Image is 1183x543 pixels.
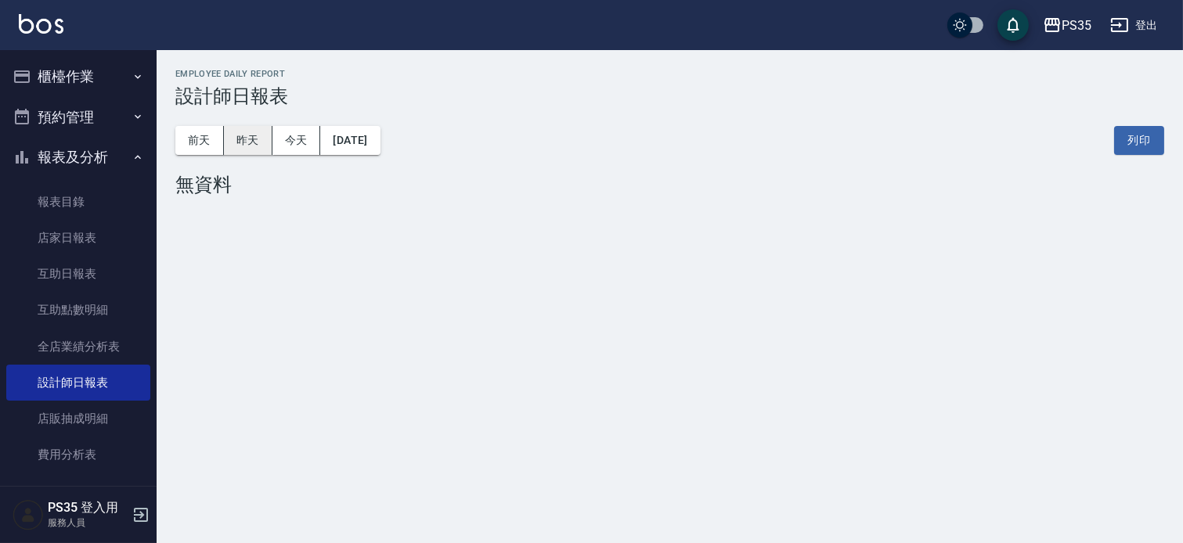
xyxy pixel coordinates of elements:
[6,97,150,138] button: 預約管理
[6,184,150,220] a: 報表目錄
[1104,11,1164,40] button: 登出
[175,85,1164,107] h3: 設計師日報表
[6,480,150,520] button: 客戶管理
[13,499,44,530] img: Person
[175,126,224,155] button: 前天
[320,126,380,155] button: [DATE]
[6,401,150,437] a: 店販抽成明細
[6,220,150,256] a: 店家日報表
[6,365,150,401] a: 設計師日報表
[19,14,63,34] img: Logo
[272,126,321,155] button: 今天
[1037,9,1098,41] button: PS35
[6,437,150,473] a: 費用分析表
[48,500,128,516] h5: PS35 登入用
[175,174,1164,196] div: 無資料
[1062,16,1091,35] div: PS35
[175,69,1164,79] h2: Employee Daily Report
[1114,126,1164,155] button: 列印
[6,329,150,365] a: 全店業績分析表
[997,9,1029,41] button: save
[6,56,150,97] button: 櫃檯作業
[6,137,150,178] button: 報表及分析
[6,292,150,328] a: 互助點數明細
[6,256,150,292] a: 互助日報表
[48,516,128,530] p: 服務人員
[224,126,272,155] button: 昨天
